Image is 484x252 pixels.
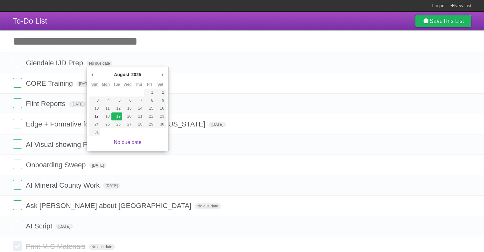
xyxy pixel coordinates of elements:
[144,104,155,112] button: 15
[89,112,100,120] button: 17
[13,78,22,88] label: Done
[26,161,87,169] span: Onboarding Sweep
[76,81,94,87] span: [DATE]
[133,104,144,112] button: 14
[114,140,141,145] a: No due date
[13,98,22,108] label: Done
[155,89,166,97] button: 2
[135,82,142,87] abbr: Thursday
[209,122,226,127] span: [DATE]
[13,200,22,210] label: Done
[13,180,22,190] label: Done
[147,82,152,87] abbr: Friday
[113,70,130,79] div: August
[26,181,101,189] span: AI Mineral County Work
[122,120,133,128] button: 27
[144,89,155,97] button: 1
[13,139,22,149] label: Done
[123,82,131,87] abbr: Wednesday
[100,104,111,112] button: 11
[26,59,85,67] span: Glendale IJD Prep
[26,222,54,230] span: AI Script
[122,112,133,120] button: 20
[100,120,111,128] button: 25
[89,97,100,104] button: 3
[155,104,166,112] button: 16
[133,112,144,120] button: 21
[89,104,100,112] button: 10
[87,61,112,66] span: No due date
[89,244,115,250] span: No due date
[111,120,122,128] button: 26
[89,128,100,136] button: 31
[26,100,67,108] span: Flint Reports
[155,112,166,120] button: 23
[100,97,111,104] button: 4
[130,70,142,79] div: 2025
[89,162,107,168] span: [DATE]
[91,82,99,87] abbr: Sunday
[26,140,110,148] span: AI Visual showing Process
[111,97,122,104] button: 5
[111,112,122,120] button: 19
[155,97,166,104] button: 9
[13,119,22,128] label: Done
[144,120,155,128] button: 29
[89,70,96,79] button: Previous Month
[13,221,22,230] label: Done
[13,58,22,67] label: Done
[133,97,144,104] button: 7
[56,224,73,229] span: [DATE]
[102,82,110,87] abbr: Monday
[100,112,111,120] button: 18
[13,241,22,251] label: Done
[69,101,86,107] span: [DATE]
[415,15,471,27] a: SaveThis List
[13,17,47,25] span: To-Do List
[122,97,133,104] button: 6
[157,82,163,87] abbr: Saturday
[159,70,166,79] button: Next Month
[113,82,120,87] abbr: Tuesday
[26,79,74,87] span: CORE Training
[144,97,155,104] button: 8
[13,160,22,169] label: Done
[144,112,155,120] button: 22
[111,104,122,112] button: 12
[133,120,144,128] button: 28
[26,120,207,128] span: Edge + Formative for [GEOGRAPHIC_DATA][US_STATE]
[195,203,221,209] span: No due date
[443,18,464,24] b: This List
[122,104,133,112] button: 13
[155,120,166,128] button: 30
[89,120,100,128] button: 24
[26,242,87,250] span: Print M.C Materials
[103,183,120,189] span: [DATE]
[26,202,193,210] span: Ask [PERSON_NAME] about [GEOGRAPHIC_DATA]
